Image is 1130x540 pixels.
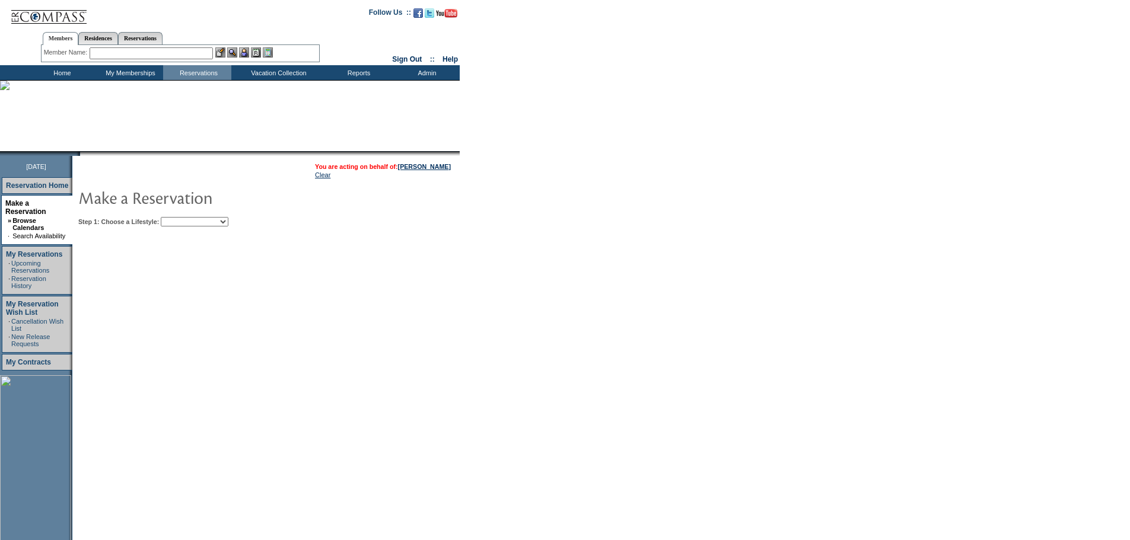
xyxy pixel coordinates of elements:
a: Clear [315,171,330,178]
a: Sign Out [392,55,422,63]
a: Follow us on Twitter [425,12,434,19]
a: Residences [78,32,118,44]
td: Admin [391,65,460,80]
span: [DATE] [26,163,46,170]
b: » [8,217,11,224]
img: Impersonate [239,47,249,57]
td: Reservations [163,65,231,80]
img: b_edit.gif [215,47,225,57]
a: Help [443,55,458,63]
td: · [8,232,11,239]
img: Subscribe to our YouTube Channel [436,9,457,18]
td: Home [27,65,95,80]
img: b_calculator.gif [263,47,273,57]
a: Browse Calendars [12,217,44,231]
td: · [8,260,10,274]
td: · [8,318,10,332]
a: Become our fan on Facebook [413,12,423,19]
a: My Contracts [6,358,51,366]
img: View [227,47,237,57]
td: Vacation Collection [231,65,323,80]
a: Reservations [118,32,163,44]
a: My Reservation Wish List [6,300,59,317]
td: · [8,333,10,347]
td: Reports [323,65,391,80]
td: · [8,275,10,289]
a: Reservation Home [6,181,68,190]
a: New Release Requests [11,333,50,347]
td: Follow Us :: [369,7,411,21]
img: Become our fan on Facebook [413,8,423,18]
a: Reservation History [11,275,46,289]
a: My Reservations [6,250,62,258]
span: You are acting on behalf of: [315,163,451,170]
img: blank.gif [80,151,81,156]
img: Follow us on Twitter [425,8,434,18]
span: :: [430,55,435,63]
a: [PERSON_NAME] [398,163,451,170]
img: Reservations [251,47,261,57]
a: Upcoming Reservations [11,260,49,274]
div: Member Name: [44,47,90,57]
a: Make a Reservation [5,199,46,216]
a: Members [43,32,79,45]
b: Step 1: Choose a Lifestyle: [78,218,159,225]
a: Search Availability [12,232,65,239]
img: pgTtlMakeReservation.gif [78,186,316,209]
a: Subscribe to our YouTube Channel [436,12,457,19]
td: My Memberships [95,65,163,80]
img: promoShadowLeftCorner.gif [76,151,80,156]
a: Cancellation Wish List [11,318,63,332]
